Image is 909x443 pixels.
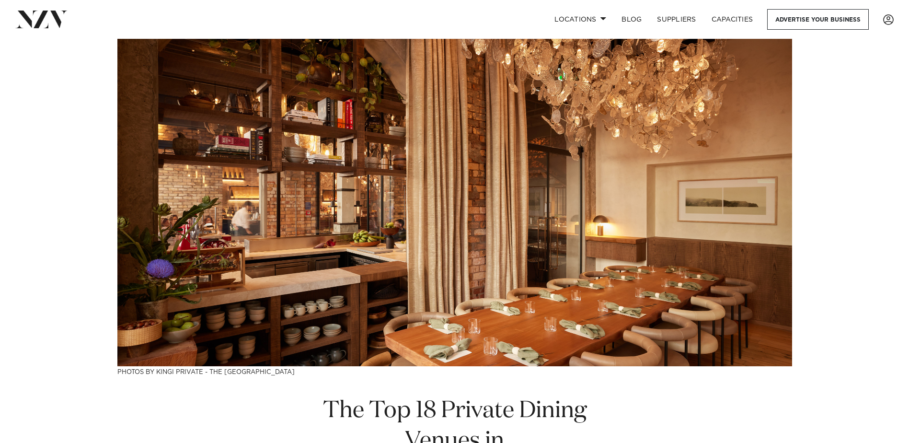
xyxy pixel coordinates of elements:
[767,9,869,30] a: Advertise your business
[117,366,792,376] h3: Photos by kingi Private - The [GEOGRAPHIC_DATA]
[547,9,614,30] a: Locations
[704,9,761,30] a: Capacities
[614,9,649,30] a: BLOG
[649,9,703,30] a: SUPPLIERS
[117,39,792,366] img: The Top 18 Private Dining Venues in Auckland
[15,11,68,28] img: nzv-logo.png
